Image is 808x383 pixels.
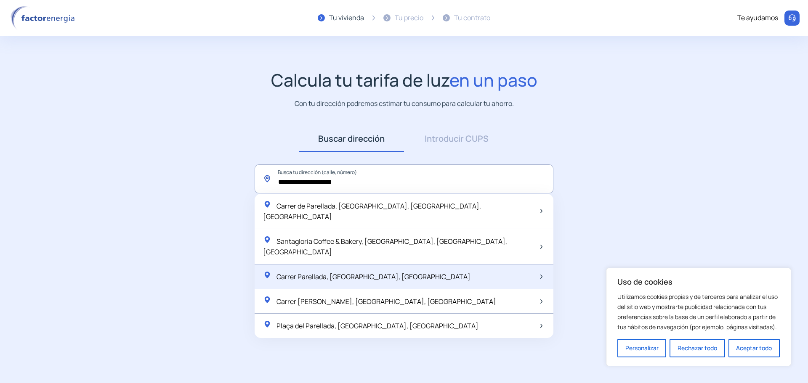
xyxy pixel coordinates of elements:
[606,268,791,366] div: Uso de cookies
[617,292,780,332] p: Utilizamos cookies propias y de terceros para analizar el uso del sitio web y mostrarte publicida...
[276,272,470,281] span: Carrer Parellada, [GEOGRAPHIC_DATA], [GEOGRAPHIC_DATA]
[617,339,666,357] button: Personalizar
[449,68,537,92] span: en un paso
[263,200,271,209] img: location-pin-green.svg
[263,271,271,279] img: location-pin-green.svg
[540,245,542,249] img: arrow-next-item.svg
[788,14,796,22] img: llamar
[728,339,780,357] button: Aceptar todo
[540,275,542,279] img: arrow-next-item.svg
[329,13,364,24] div: Tu vivienda
[395,13,423,24] div: Tu precio
[263,235,271,244] img: location-pin-green.svg
[299,126,404,152] a: Buscar dirección
[8,6,80,30] img: logo factor
[540,299,542,304] img: arrow-next-item.svg
[263,296,271,304] img: location-pin-green.svg
[454,13,490,24] div: Tu contrato
[617,277,780,287] p: Uso de cookies
[276,321,478,330] span: Plaça del Parellada, [GEOGRAPHIC_DATA], [GEOGRAPHIC_DATA]
[737,13,778,24] div: Te ayudamos
[540,209,542,213] img: arrow-next-item.svg
[670,339,725,357] button: Rechazar todo
[295,98,514,109] p: Con tu dirección podremos estimar tu consumo para calcular tu ahorro.
[276,297,496,306] span: Carrer [PERSON_NAME], [GEOGRAPHIC_DATA], [GEOGRAPHIC_DATA]
[404,126,509,152] a: Introducir CUPS
[263,237,507,257] span: Santagloria Coffee & Bakery, [GEOGRAPHIC_DATA], [GEOGRAPHIC_DATA], [GEOGRAPHIC_DATA]
[271,70,537,90] h1: Calcula tu tarifa de luz
[263,201,481,222] span: Carrer de Parellada, [GEOGRAPHIC_DATA], [GEOGRAPHIC_DATA], [GEOGRAPHIC_DATA]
